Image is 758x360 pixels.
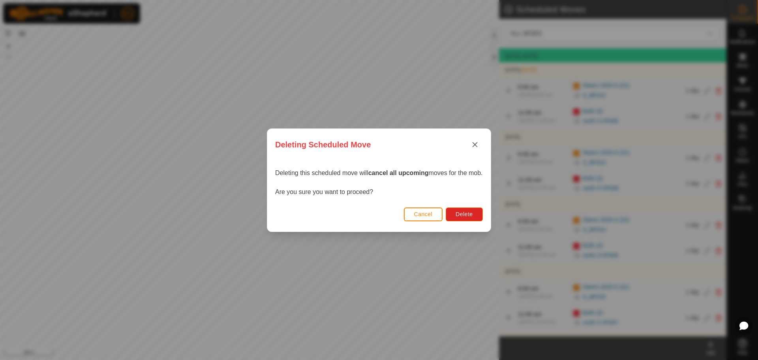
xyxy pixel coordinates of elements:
span: Cancel [414,211,433,217]
strong: cancel all upcoming [368,170,429,176]
button: Cancel [404,207,443,221]
p: Deleting this scheduled move will moves for the mob. [275,168,483,178]
span: Deleting Scheduled Move [275,139,371,151]
button: Delete [446,207,482,221]
span: Delete [456,211,473,217]
p: Are you sure you want to proceed? [275,187,483,197]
